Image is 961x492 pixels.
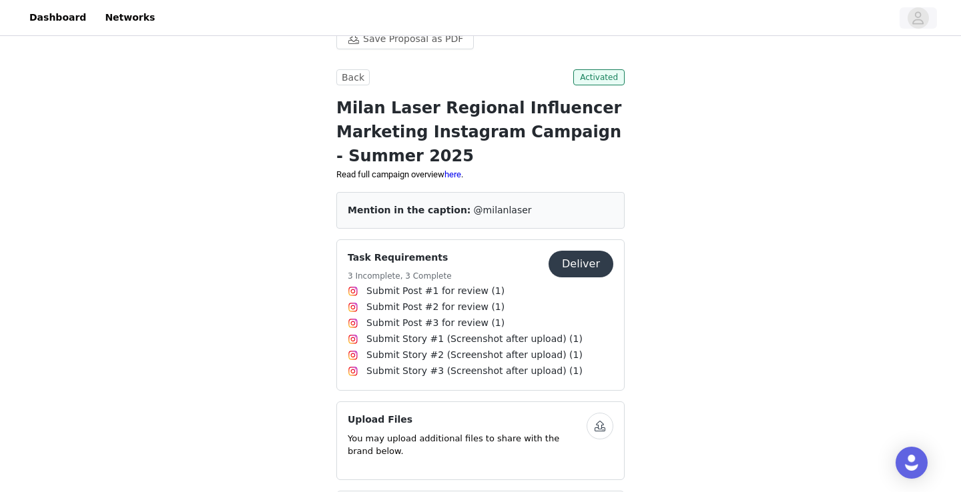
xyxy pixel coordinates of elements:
[348,432,587,458] p: You may upload additional files to share with the brand below.
[336,69,370,85] button: Back
[336,239,625,391] div: Task Requirements
[366,348,583,362] span: Submit Story #2 (Screenshot after upload) (1)
[348,366,358,377] img: Instagram Icon
[348,270,452,282] h5: 3 Incomplete, 3 Complete
[366,364,583,378] span: Submit Story #3 (Screenshot after upload) (1)
[549,251,613,277] button: Deliver
[474,205,532,215] span: @milanlaser
[348,350,358,361] img: Instagram Icon
[348,205,470,215] span: Mention in the caption:
[573,69,625,85] span: Activated
[348,318,358,329] img: Instagram Icon
[348,413,587,427] h4: Upload Files
[444,169,461,179] a: here
[348,251,452,265] h4: Task Requirements
[366,284,505,298] span: Submit Post #1 for review (1)
[336,28,474,49] button: Save Proposal as PDF
[912,7,924,29] div: avatar
[336,169,463,179] span: Read full campaign overview .
[366,332,583,346] span: Submit Story #1 (Screenshot after upload) (1)
[336,96,625,168] h1: Milan Laser Regional Influencer Marketing Instagram Campaign - Summer 2025
[896,447,928,479] div: Open Intercom Messenger
[21,3,94,33] a: Dashboard
[348,302,358,313] img: Instagram Icon
[97,3,163,33] a: Networks
[366,316,505,330] span: Submit Post #3 for review (1)
[348,286,358,297] img: Instagram Icon
[366,300,505,314] span: Submit Post #2 for review (1)
[348,334,358,345] img: Instagram Icon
